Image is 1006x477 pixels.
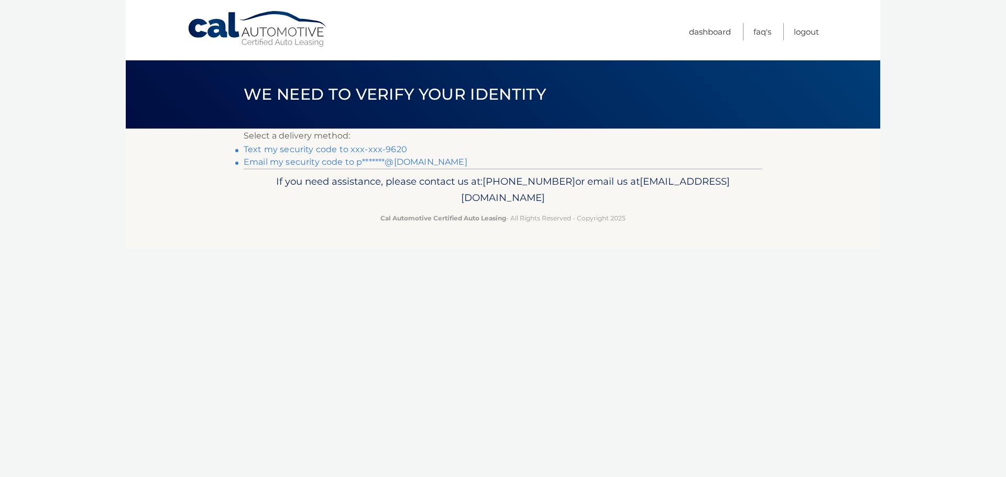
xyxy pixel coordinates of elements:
span: [PHONE_NUMBER] [483,175,575,187]
p: - All Rights Reserved - Copyright 2025 [250,213,756,224]
a: Logout [794,23,819,40]
a: Text my security code to xxx-xxx-9620 [244,144,407,154]
strong: Cal Automotive Certified Auto Leasing [380,214,506,222]
a: Email my security code to p*******@[DOMAIN_NAME] [244,157,467,167]
a: Cal Automotive [187,10,329,48]
a: FAQ's [753,23,771,40]
a: Dashboard [689,23,731,40]
p: If you need assistance, please contact us at: or email us at [250,173,756,207]
p: Select a delivery method: [244,129,762,143]
span: We need to verify your identity [244,84,546,104]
